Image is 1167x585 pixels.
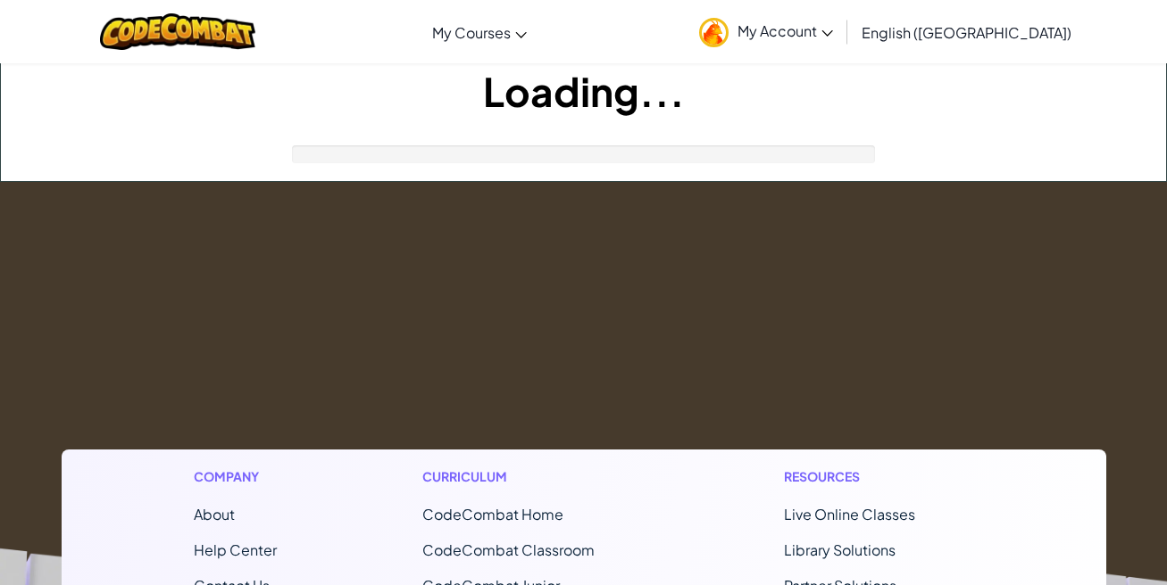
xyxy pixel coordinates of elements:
a: About [194,505,235,523]
h1: Loading... [1,63,1166,119]
h1: Curriculum [422,467,638,486]
h1: Company [194,467,277,486]
h1: Resources [784,467,974,486]
a: CodeCombat Classroom [422,540,595,559]
a: Library Solutions [784,540,896,559]
a: My Account [690,4,842,60]
a: Help Center [194,540,277,559]
img: avatar [699,18,729,47]
span: My Account [738,21,833,40]
span: My Courses [432,23,511,42]
img: CodeCombat logo [100,13,256,50]
a: Live Online Classes [784,505,915,523]
a: My Courses [423,8,536,56]
a: English ([GEOGRAPHIC_DATA]) [853,8,1080,56]
span: English ([GEOGRAPHIC_DATA]) [862,23,1071,42]
span: CodeCombat Home [422,505,563,523]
